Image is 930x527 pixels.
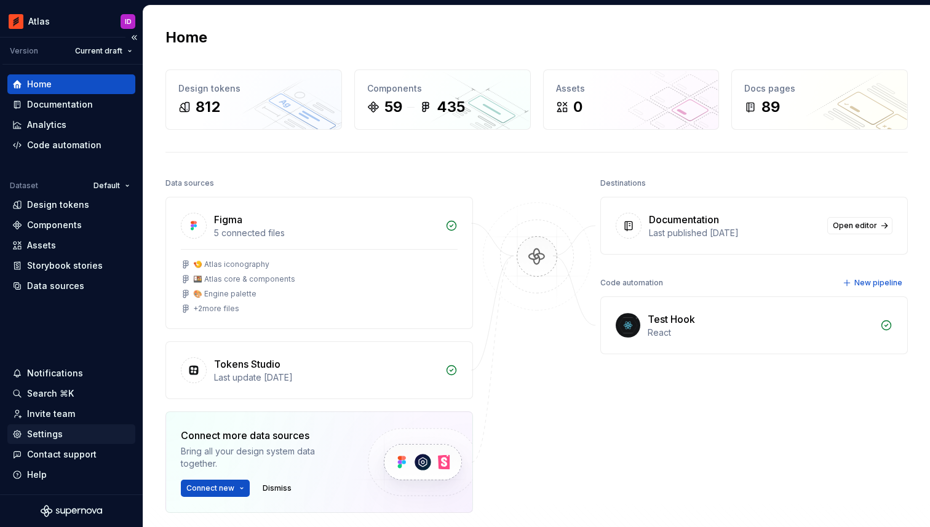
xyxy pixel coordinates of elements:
[648,327,873,339] div: React
[165,341,473,399] a: Tokens StudioLast update [DATE]
[384,97,402,117] div: 59
[193,274,295,284] div: 🍱 Atlas core & components
[2,8,140,34] button: AtlasID
[27,260,103,272] div: Storybook stories
[556,82,707,95] div: Assets
[27,78,52,90] div: Home
[648,312,695,327] div: Test Hook
[649,212,719,227] div: Documentation
[70,42,138,60] button: Current draft
[27,219,82,231] div: Components
[7,215,135,235] a: Components
[7,95,135,114] a: Documentation
[7,465,135,485] button: Help
[165,28,207,47] h2: Home
[9,14,23,29] img: 102f71e4-5f95-4b3f-aebe-9cae3cf15d45.png
[833,221,877,231] span: Open editor
[731,69,908,130] a: Docs pages89
[600,175,646,192] div: Destinations
[88,177,135,194] button: Default
[27,119,66,131] div: Analytics
[75,46,122,56] span: Current draft
[165,175,214,192] div: Data sources
[27,199,89,211] div: Design tokens
[27,139,101,151] div: Code automation
[186,483,234,493] span: Connect new
[28,15,50,28] div: Atlas
[7,115,135,135] a: Analytics
[437,97,465,117] div: 435
[257,480,297,497] button: Dismiss
[839,274,908,291] button: New pipeline
[193,260,269,269] div: 🍤 Atlas iconography
[41,505,102,517] svg: Supernova Logo
[854,278,902,288] span: New pipeline
[27,280,84,292] div: Data sources
[125,17,132,26] div: ID
[7,404,135,424] a: Invite team
[600,274,663,291] div: Code automation
[354,69,531,130] a: Components59435
[27,469,47,481] div: Help
[27,408,75,420] div: Invite team
[7,384,135,403] button: Search ⌘K
[7,445,135,464] button: Contact support
[7,424,135,444] a: Settings
[7,363,135,383] button: Notifications
[193,304,239,314] div: + 2 more files
[165,197,473,329] a: Figma5 connected files🍤 Atlas iconography🍱 Atlas core & components🎨 Engine palette+2more files
[27,428,63,440] div: Settings
[573,97,582,117] div: 0
[7,74,135,94] a: Home
[10,181,38,191] div: Dataset
[7,256,135,275] a: Storybook stories
[367,82,518,95] div: Components
[93,181,120,191] span: Default
[744,82,895,95] div: Docs pages
[263,483,292,493] span: Dismiss
[7,276,135,296] a: Data sources
[214,357,280,371] div: Tokens Studio
[27,387,74,400] div: Search ⌘K
[196,97,220,117] div: 812
[10,46,38,56] div: Version
[125,29,143,46] button: Collapse sidebar
[181,445,347,470] div: Bring all your design system data together.
[214,371,438,384] div: Last update [DATE]
[181,428,347,443] div: Connect more data sources
[827,217,892,234] a: Open editor
[178,82,329,95] div: Design tokens
[7,195,135,215] a: Design tokens
[27,448,97,461] div: Contact support
[27,367,83,379] div: Notifications
[7,135,135,155] a: Code automation
[761,97,780,117] div: 89
[27,239,56,252] div: Assets
[165,69,342,130] a: Design tokens812
[193,289,256,299] div: 🎨 Engine palette
[649,227,820,239] div: Last published [DATE]
[181,480,250,497] button: Connect new
[214,212,242,227] div: Figma
[214,227,438,239] div: 5 connected files
[543,69,720,130] a: Assets0
[7,236,135,255] a: Assets
[27,98,93,111] div: Documentation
